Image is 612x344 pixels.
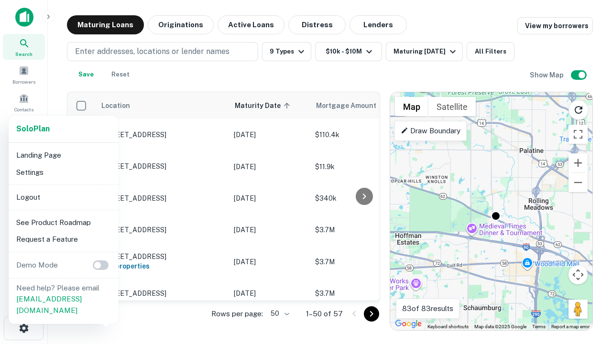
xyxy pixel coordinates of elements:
[16,124,50,133] strong: Solo Plan
[16,282,111,316] p: Need help? Please email
[12,214,115,231] li: See Product Roadmap
[16,295,82,314] a: [EMAIL_ADDRESS][DOMAIN_NAME]
[12,231,115,248] li: Request a Feature
[564,268,612,313] iframe: Chat Widget
[16,123,50,135] a: SoloPlan
[12,259,62,271] p: Demo Mode
[12,189,115,206] li: Logout
[12,164,115,181] li: Settings
[12,147,115,164] li: Landing Page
